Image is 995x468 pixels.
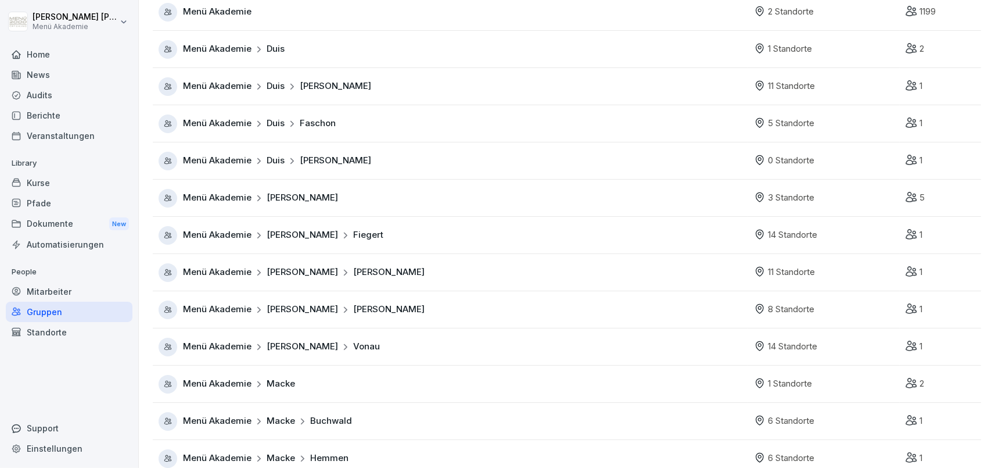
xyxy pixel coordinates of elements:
a: Kurse [6,173,132,193]
a: Menü Akademie[PERSON_NAME][PERSON_NAME] [159,263,748,282]
a: Gruppen [6,302,132,322]
p: 5 [919,191,925,205]
a: Menü Akademie[PERSON_NAME] [159,189,748,208]
span: Menü Akademie [183,377,252,391]
span: Duis [267,154,285,167]
p: Menü Akademie [33,23,117,31]
a: DokumenteNew [6,213,132,235]
span: Hemmen [310,452,349,465]
span: Macke [267,377,295,391]
div: Dokumente [6,213,132,235]
a: Pfade [6,193,132,213]
span: Menü Akademie [183,228,252,242]
span: [PERSON_NAME] [300,80,371,93]
span: Duis [267,117,285,130]
a: Veranstaltungen [6,126,132,146]
span: Menü Akademie [183,266,252,279]
span: [PERSON_NAME] [267,228,338,242]
span: Menü Akademie [183,191,252,205]
span: Menü Akademie [183,340,252,353]
p: 6 Standorte [768,415,814,428]
p: 1 [919,80,922,93]
p: 1 [919,340,922,353]
span: Menü Akademie [183,117,252,130]
span: Buchwald [310,415,352,428]
a: Automatisierungen [6,234,132,255]
p: 1 Standorte [768,377,812,391]
div: New [109,217,129,231]
p: 11 Standorte [768,80,815,93]
span: [PERSON_NAME] [267,266,338,279]
p: [PERSON_NAME] [PERSON_NAME] [33,12,117,22]
span: Fiegert [353,228,383,242]
a: Audits [6,85,132,105]
p: 2 [919,377,924,391]
a: Menü AkademieMackeBuchwald [159,412,748,431]
p: Library [6,154,132,173]
p: 1 [919,117,922,130]
p: 1 [919,452,922,465]
span: Menü Akademie [183,415,252,428]
p: People [6,263,132,281]
span: [PERSON_NAME] [353,303,425,316]
span: Menü Akademie [183,303,252,316]
span: Macke [267,452,295,465]
span: [PERSON_NAME] [300,154,371,167]
a: Home [6,44,132,65]
p: 0 Standorte [768,154,814,167]
a: Mitarbeiter [6,281,132,302]
a: News [6,65,132,85]
a: Menü AkademieDuisFaschon [159,115,748,133]
a: Menü Akademie[PERSON_NAME]Fiegert [159,226,748,245]
span: Menü Akademie [183,42,252,56]
p: 6 Standorte [768,452,814,465]
span: [PERSON_NAME] [267,340,338,353]
span: Duis [267,80,285,93]
p: 1 Standorte [768,42,812,56]
p: 1 [919,266,922,279]
p: 1 [919,303,922,316]
a: Standorte [6,322,132,342]
span: Faschon [300,117,336,130]
span: Menü Akademie [183,80,252,93]
p: 1 [919,415,922,428]
span: Macke [267,415,295,428]
a: Menü AkademieMackeHemmen [159,449,748,468]
p: 14 Standorte [768,228,817,242]
a: Menü AkademieMacke [159,375,748,394]
p: 14 Standorte [768,340,817,353]
a: Menü AkademieDuis[PERSON_NAME] [159,77,748,96]
div: Support [6,418,132,438]
span: [PERSON_NAME] [353,266,425,279]
span: Menü Akademie [183,5,252,19]
p: 8 Standorte [768,303,814,316]
p: 1 [919,154,922,167]
p: 11 Standorte [768,266,815,279]
span: Menü Akademie [183,154,252,167]
a: Menü AkademieDuis [159,40,748,59]
a: Menü Akademie[PERSON_NAME][PERSON_NAME] [159,301,748,319]
a: Menü Akademie[PERSON_NAME]Vonau [159,338,748,356]
p: 2 Standorte [768,5,814,19]
span: [PERSON_NAME] [267,303,338,316]
span: Vonau [353,340,380,353]
a: Einstellungen [6,438,132,459]
a: Berichte [6,105,132,126]
a: Menü Akademie [159,3,748,22]
p: 1 [919,228,922,242]
p: 3 Standorte [768,191,814,205]
span: [PERSON_NAME] [267,191,338,205]
p: 5 Standorte [768,117,814,130]
p: 2 [919,42,924,56]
